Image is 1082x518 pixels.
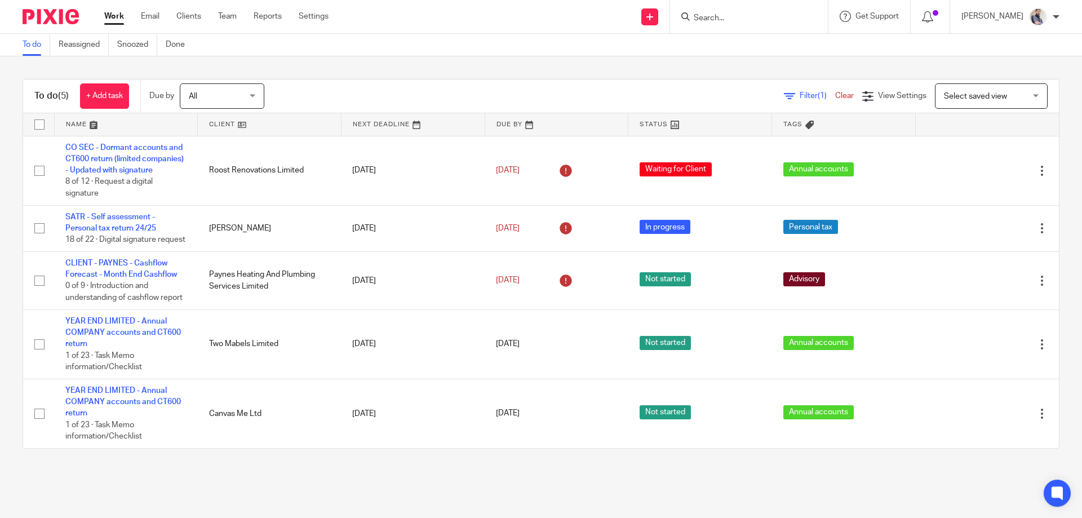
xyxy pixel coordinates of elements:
a: YEAR END LIMITED - Annual COMPANY accounts and CT600 return [65,387,181,418]
span: [DATE] [496,224,520,232]
a: CO SEC - Dormant accounts and CT600 return (limited companies) - Updated with signature [65,144,184,175]
span: 8 of 12 · Request a digital signature [65,178,153,198]
input: Search [693,14,794,24]
a: SATR - Self assessment - Personal tax return 24/25 [65,213,156,232]
span: Annual accounts [783,162,854,176]
img: Pixie [23,9,79,24]
a: Reports [254,11,282,22]
a: Reassigned [59,34,109,56]
td: Canvas Me Ltd [198,379,342,448]
a: Work [104,11,124,22]
span: 0 of 9 · Introduction and understanding of cashflow report [65,282,183,302]
span: Annual accounts [783,336,854,350]
span: Select saved view [944,92,1007,100]
span: [DATE] [496,166,520,174]
a: Snoozed [117,34,157,56]
td: [DATE] [341,309,485,379]
span: In progress [640,220,690,234]
img: Pixie%2002.jpg [1029,8,1047,26]
span: Personal tax [783,220,838,234]
span: 1 of 23 · Task Memo information/Checklist [65,421,142,441]
span: Not started [640,272,691,286]
a: CLIENT - PAYNES - Cashflow Forecast - Month End Cashflow [65,259,177,278]
span: [DATE] [496,277,520,285]
span: Not started [640,336,691,350]
td: [PERSON_NAME] [198,205,342,251]
a: Clear [835,92,854,100]
td: [DATE] [341,205,485,251]
a: YEAR END LIMITED - Annual COMPANY accounts and CT600 return [65,317,181,348]
a: Email [141,11,159,22]
span: All [189,92,197,100]
a: Clients [176,11,201,22]
span: 18 of 22 · Digital signature request [65,236,185,243]
td: Two Mabels Limited [198,309,342,379]
span: Filter [800,92,835,100]
p: [PERSON_NAME] [961,11,1023,22]
td: [DATE] [341,379,485,448]
span: Get Support [855,12,899,20]
span: Annual accounts [783,405,854,419]
td: [DATE] [341,251,485,309]
a: Team [218,11,237,22]
span: Not started [640,405,691,419]
span: Advisory [783,272,825,286]
span: [DATE] [496,340,520,348]
span: 1 of 23 · Task Memo information/Checklist [65,352,142,371]
span: (1) [818,92,827,100]
h1: To do [34,90,69,102]
a: Done [166,34,193,56]
td: Paynes Heating And Plumbing Services Limited [198,251,342,309]
span: View Settings [878,92,926,100]
a: Settings [299,11,329,22]
span: Waiting for Client [640,162,712,176]
span: [DATE] [496,410,520,418]
p: Due by [149,90,174,101]
span: Tags [783,121,802,127]
a: To do [23,34,50,56]
td: [DATE] [341,136,485,205]
a: + Add task [80,83,129,109]
span: (5) [58,91,69,100]
td: Roost Renovations Limited [198,136,342,205]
